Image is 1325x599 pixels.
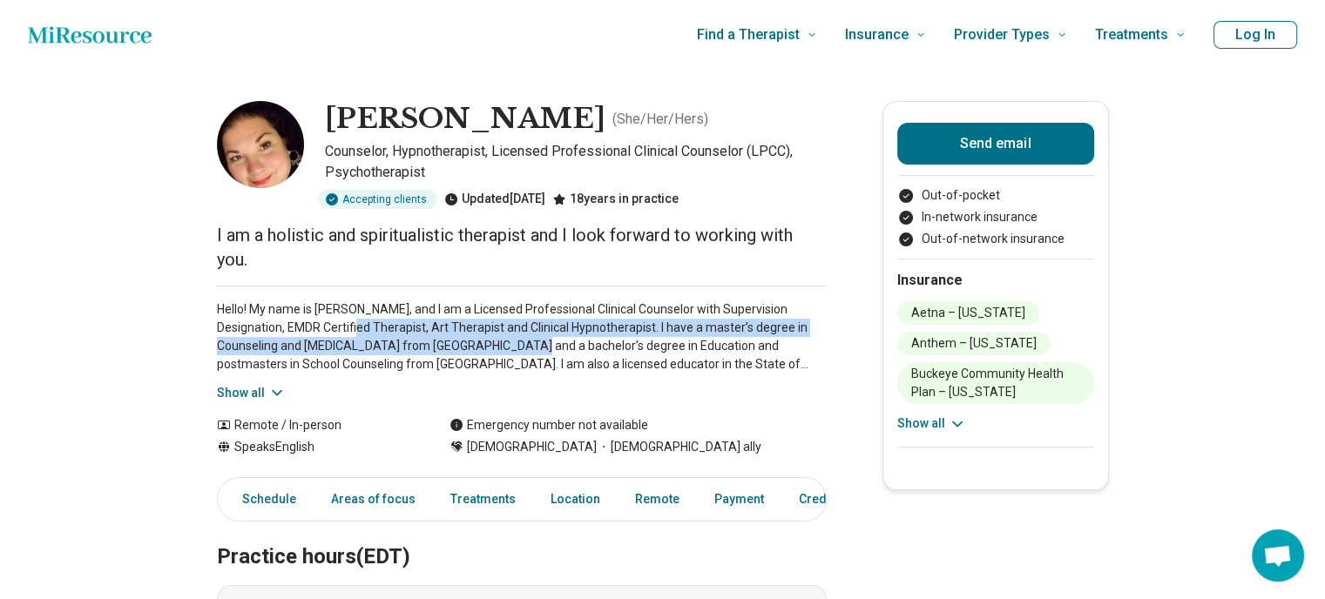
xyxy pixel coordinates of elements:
button: Send email [897,123,1094,165]
a: Payment [704,481,774,517]
h2: Insurance [897,270,1094,291]
span: Find a Therapist [697,23,800,47]
img: Diane Maytas, Counselor [217,101,304,188]
span: Insurance [845,23,909,47]
span: [DEMOGRAPHIC_DATA] [467,438,597,456]
h1: [PERSON_NAME] [325,101,605,138]
p: ( She/Her/Hers ) [612,109,708,130]
a: Credentials [788,481,875,517]
div: Accepting clients [318,190,437,209]
a: Treatments [440,481,526,517]
span: [DEMOGRAPHIC_DATA] ally [597,438,761,456]
div: Speaks English [217,438,415,456]
button: Log In [1213,21,1297,49]
span: Treatments [1095,23,1168,47]
p: Hello! My name is [PERSON_NAME], and I am a Licensed Professional Clinical Counselor with Supervi... [217,300,827,374]
button: Show all [897,414,966,433]
div: Emergency number not available [450,416,648,434]
div: 18 years in practice [552,190,679,209]
div: Open chat [1252,529,1304,582]
button: Show all [217,384,286,402]
ul: Payment options [897,186,1094,248]
a: Remote [625,481,690,517]
li: Buckeye Community Health Plan – [US_STATE] [897,362,1094,404]
li: Aetna – [US_STATE] [897,301,1039,325]
p: I am a holistic and spiritualistic therapist and I look forward to working with you. [217,223,827,272]
li: In-network insurance [897,208,1094,226]
li: Anthem – [US_STATE] [897,332,1051,355]
a: Areas of focus [321,481,426,517]
div: Remote / In-person [217,416,415,434]
li: Out-of-pocket [897,186,1094,205]
a: Location [540,481,611,517]
li: Out-of-network insurance [897,230,1094,248]
div: Updated [DATE] [444,190,545,209]
h2: Practice hours (EDT) [217,501,827,572]
span: Provider Types [954,23,1050,47]
p: Counselor, Hypnotherapist, Licensed Professional Clinical Counselor (LPCC), Psychotherapist [325,141,827,183]
a: Home page [28,17,152,52]
a: Schedule [221,481,307,517]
